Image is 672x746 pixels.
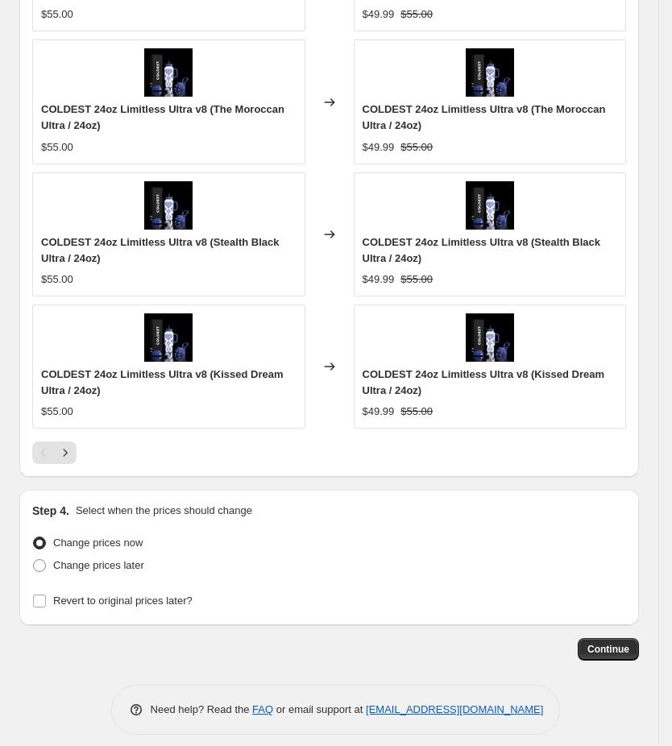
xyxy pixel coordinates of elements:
[400,404,433,420] strike: $55.00
[144,48,193,97] img: 24_European_80x.png
[466,313,514,362] img: 24_European_80x.png
[363,236,600,264] span: COLDEST 24oz Limitless Ultra v8 (Stealth Black Ultra / 24oz)
[41,6,73,23] div: $55.00
[363,368,605,396] span: COLDEST 24oz Limitless Ultra v8 (Kissed Dream Ultra / 24oz)
[466,181,514,230] img: 24_European_80x.png
[466,48,514,97] img: 24_European_80x.png
[53,595,193,607] span: Revert to original prices later?
[363,103,606,131] span: COLDEST 24oz Limitless Ultra v8 (The Moroccan Ultra / 24oz)
[41,139,73,155] div: $55.00
[53,537,143,549] span: Change prices now
[32,441,77,464] nav: Pagination
[400,271,433,288] strike: $55.00
[53,559,144,571] span: Change prices later
[32,503,69,519] h2: Step 4.
[41,368,284,396] span: COLDEST 24oz Limitless Ultra v8 (Kissed Dream Ultra / 24oz)
[76,503,252,519] p: Select when the prices should change
[366,703,543,715] a: [EMAIL_ADDRESS][DOMAIN_NAME]
[363,404,395,420] div: $49.99
[587,643,629,656] span: Continue
[41,271,73,288] div: $55.00
[54,441,77,464] button: Next
[41,404,73,420] div: $55.00
[151,703,253,715] span: Need help? Read the
[252,703,273,715] a: FAQ
[363,6,395,23] div: $49.99
[578,638,639,661] button: Continue
[363,139,395,155] div: $49.99
[400,6,433,23] strike: $55.00
[41,103,284,131] span: COLDEST 24oz Limitless Ultra v8 (The Moroccan Ultra / 24oz)
[363,271,395,288] div: $49.99
[273,703,366,715] span: or email support at
[144,313,193,362] img: 24_European_80x.png
[400,139,433,155] strike: $55.00
[41,236,279,264] span: COLDEST 24oz Limitless Ultra v8 (Stealth Black Ultra / 24oz)
[144,181,193,230] img: 24_European_80x.png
